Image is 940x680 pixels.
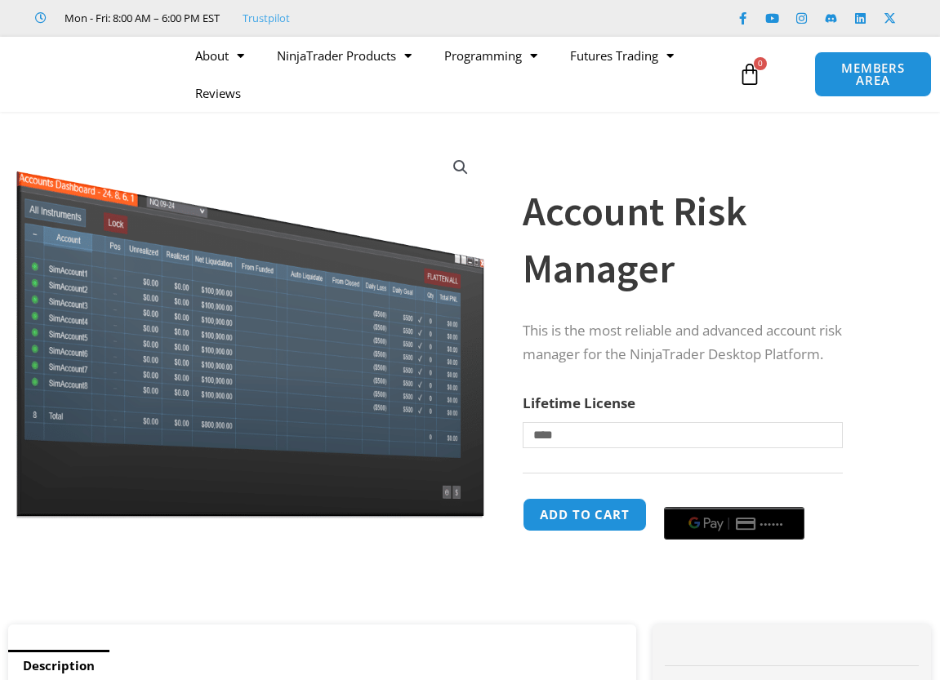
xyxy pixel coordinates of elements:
a: Trustpilot [243,8,290,28]
span: 0 [754,57,767,70]
a: Reviews [179,74,257,112]
p: This is the most reliable and advanced account risk manager for the NinjaTrader Desktop Platform. [523,319,899,367]
span: Mon - Fri: 8:00 AM – 6:00 PM EST [60,8,220,28]
a: Futures Trading [554,37,690,74]
text: •••••• [760,518,785,530]
a: About [179,37,261,74]
button: Add to cart [523,498,647,531]
a: View full-screen image gallery [446,153,475,182]
a: NinjaTrader Products [261,37,428,74]
label: Lifetime License [523,393,635,412]
span: MEMBERS AREA [831,62,914,87]
a: MEMBERS AREA [814,51,931,97]
button: Buy with GPay [664,507,804,540]
iframe: Secure payment input frame [661,496,808,497]
img: LogoAI | Affordable Indicators – NinjaTrader [10,45,185,104]
h1: Account Risk Manager [523,183,899,297]
img: Screenshot 2024-08-26 15462845454 [12,140,488,518]
nav: Menu [179,37,733,112]
a: Programming [428,37,554,74]
a: 0 [714,51,786,98]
